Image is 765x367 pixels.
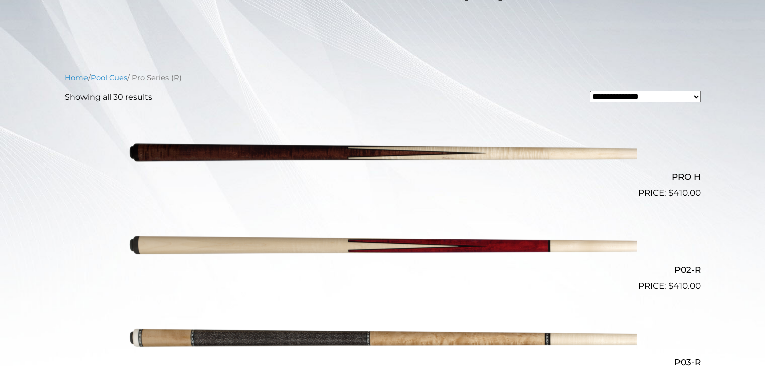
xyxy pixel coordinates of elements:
[668,188,673,198] span: $
[590,91,701,102] select: Shop order
[129,204,637,288] img: P02-R
[668,281,701,291] bdi: 410.00
[65,204,701,292] a: P02-R $410.00
[668,188,701,198] bdi: 410.00
[65,91,152,103] p: Showing all 30 results
[91,73,127,82] a: Pool Cues
[65,111,701,200] a: PRO H $410.00
[65,168,701,187] h2: PRO H
[65,73,88,82] a: Home
[129,111,637,196] img: PRO H
[668,281,673,291] span: $
[65,72,701,83] nav: Breadcrumb
[65,260,701,279] h2: P02-R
